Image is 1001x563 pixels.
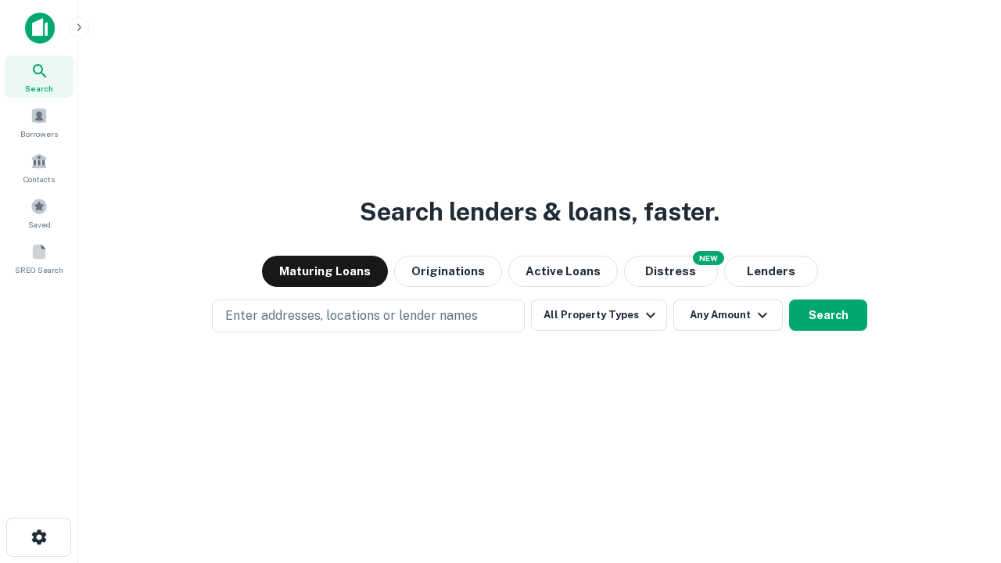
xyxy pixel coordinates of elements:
[508,256,618,287] button: Active Loans
[5,237,74,279] a: SREO Search
[693,251,724,265] div: NEW
[5,101,74,143] a: Borrowers
[20,127,58,140] span: Borrowers
[789,299,867,331] button: Search
[212,299,525,332] button: Enter addresses, locations or lender names
[225,307,478,325] p: Enter addresses, locations or lender names
[624,256,718,287] button: Search distressed loans with lien and other non-mortgage details.
[5,146,74,188] a: Contacts
[15,264,63,276] span: SREO Search
[28,218,51,231] span: Saved
[262,256,388,287] button: Maturing Loans
[724,256,818,287] button: Lenders
[23,173,55,185] span: Contacts
[5,192,74,234] a: Saved
[25,82,53,95] span: Search
[25,13,55,44] img: capitalize-icon.png
[531,299,667,331] button: All Property Types
[673,299,783,331] button: Any Amount
[394,256,502,287] button: Originations
[5,56,74,98] a: Search
[360,193,719,231] h3: Search lenders & loans, faster.
[923,438,1001,513] iframe: Chat Widget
